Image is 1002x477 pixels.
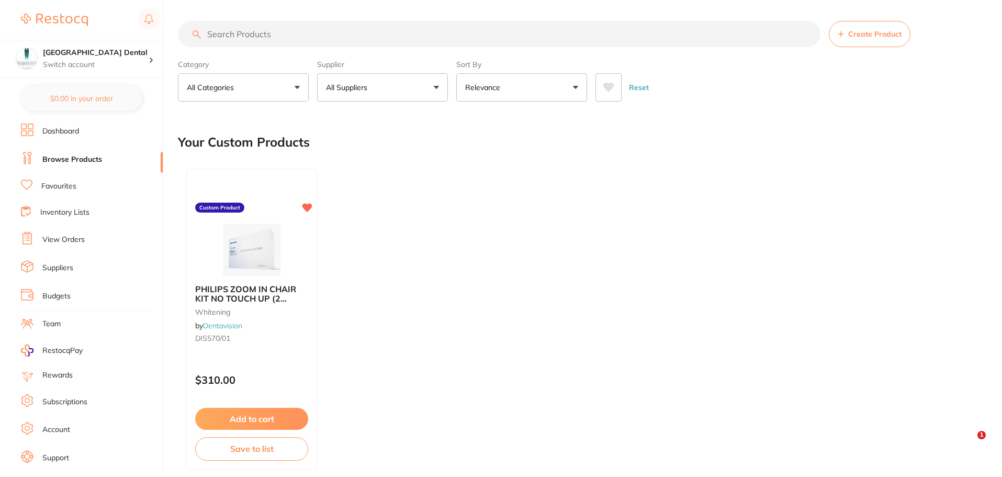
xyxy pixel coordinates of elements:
h2: Your Custom Products [178,135,310,150]
a: Account [42,425,70,435]
h4: Capalaba Park Dental [43,48,149,58]
label: Category [178,60,309,69]
a: Subscriptions [42,397,87,407]
span: 1 [977,431,986,439]
p: Switch account [43,60,149,70]
a: Support [42,453,69,463]
p: All Suppliers [326,82,371,93]
img: PHILIPS ZOOM IN CHAIR KIT NO TOUCH UP (2 PATIENTS) [218,224,286,276]
button: All Suppliers [317,73,448,102]
span: RestocqPay [42,346,83,356]
small: DIS570/01 [195,334,308,342]
label: Custom Product [195,203,244,213]
p: Relevance [465,82,504,93]
p: All Categories [187,82,238,93]
a: View Orders [42,235,85,245]
a: Team [42,319,61,329]
iframe: Intercom live chat [956,431,981,456]
label: Sort By [456,60,587,69]
a: Restocq Logo [21,8,88,32]
a: Favourites [41,181,76,192]
a: Dentavision [203,321,242,330]
a: Budgets [42,291,71,302]
img: Capalaba Park Dental [16,48,37,69]
a: Suppliers [42,263,73,273]
img: RestocqPay [21,345,33,357]
small: whitening [195,308,308,316]
b: PHILIPS ZOOM IN CHAIR KIT NO TOUCH UP (2 PATIENTS) [195,284,308,304]
button: Relevance [456,73,587,102]
input: Search Products [178,21,820,47]
img: Restocq Logo [21,14,88,26]
span: Create Product [848,30,902,38]
a: Inventory Lists [40,207,89,218]
span: by [195,321,242,330]
button: $0.00 in your order [21,86,142,111]
a: RestocqPay [21,345,83,357]
p: $310.00 [195,374,308,386]
button: Reset [626,73,652,102]
button: Create Product [829,21,910,47]
button: Save to list [195,437,308,460]
a: Rewards [42,370,73,381]
label: Supplier [317,60,448,69]
button: All Categories [178,73,309,102]
button: Add to cart [195,408,308,430]
a: Browse Products [42,154,102,165]
a: Dashboard [42,126,79,137]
